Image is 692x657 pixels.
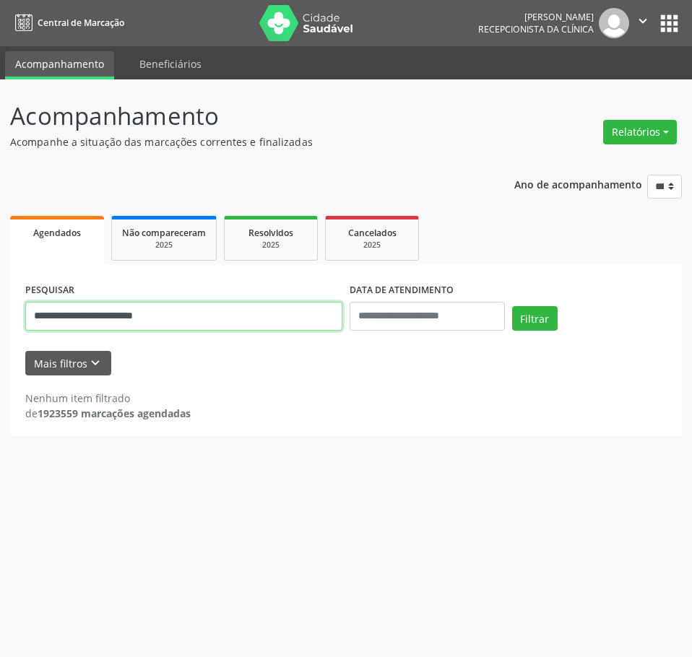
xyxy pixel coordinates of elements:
span: Não compareceram [122,227,206,239]
a: Central de Marcação [10,11,124,35]
a: Acompanhamento [5,51,114,79]
div: 2025 [235,240,307,251]
button:  [629,8,657,38]
button: apps [657,11,682,36]
div: 2025 [336,240,408,251]
i: keyboard_arrow_down [87,355,103,371]
p: Acompanhe a situação das marcações correntes e finalizadas [10,134,480,149]
i:  [635,13,651,29]
label: DATA DE ATENDIMENTO [350,279,454,302]
label: PESQUISAR [25,279,74,302]
span: Central de Marcação [38,17,124,29]
p: Acompanhamento [10,98,480,134]
p: Ano de acompanhamento [514,175,642,193]
button: Filtrar [512,306,558,331]
div: Nenhum item filtrado [25,391,191,406]
button: Mais filtroskeyboard_arrow_down [25,351,111,376]
div: 2025 [122,240,206,251]
div: de [25,406,191,421]
span: Agendados [33,227,81,239]
span: Recepcionista da clínica [478,23,594,35]
span: Resolvidos [248,227,293,239]
span: Cancelados [348,227,397,239]
button: Relatórios [603,120,677,144]
img: img [599,8,629,38]
div: [PERSON_NAME] [478,11,594,23]
a: Beneficiários [129,51,212,77]
strong: 1923559 marcações agendadas [38,406,191,420]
